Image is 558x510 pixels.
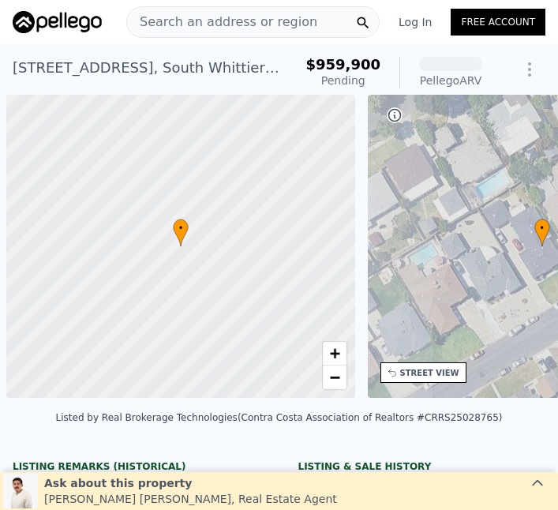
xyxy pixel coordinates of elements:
[298,460,546,476] div: LISTING & SALE HISTORY
[44,491,337,507] div: [PERSON_NAME] [PERSON_NAME] , Real Estate Agent
[419,73,482,88] div: Pellego ARV
[13,57,280,79] div: [STREET_ADDRESS] , South Whittier , CA 90605
[534,221,550,235] span: •
[13,11,102,33] img: Pellego
[514,54,545,85] button: Show Options
[534,219,550,246] div: •
[451,9,545,36] a: Free Account
[323,366,346,389] a: Zoom out
[127,13,317,32] span: Search an address or region
[329,367,339,387] span: −
[173,219,189,246] div: •
[380,14,451,30] a: Log In
[56,412,503,423] div: Listed by Real Brokerage Technologies (Contra Costa Association of Realtors #CRRS25028765)
[44,475,337,491] div: Ask about this property
[323,342,346,366] a: Zoom in
[13,460,260,473] div: Listing Remarks (Historical)
[329,343,339,363] span: +
[400,367,459,379] div: STREET VIEW
[305,56,380,73] span: $959,900
[3,474,38,508] img: Leo Gutierrez
[173,221,189,235] span: •
[305,73,380,88] div: Pending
